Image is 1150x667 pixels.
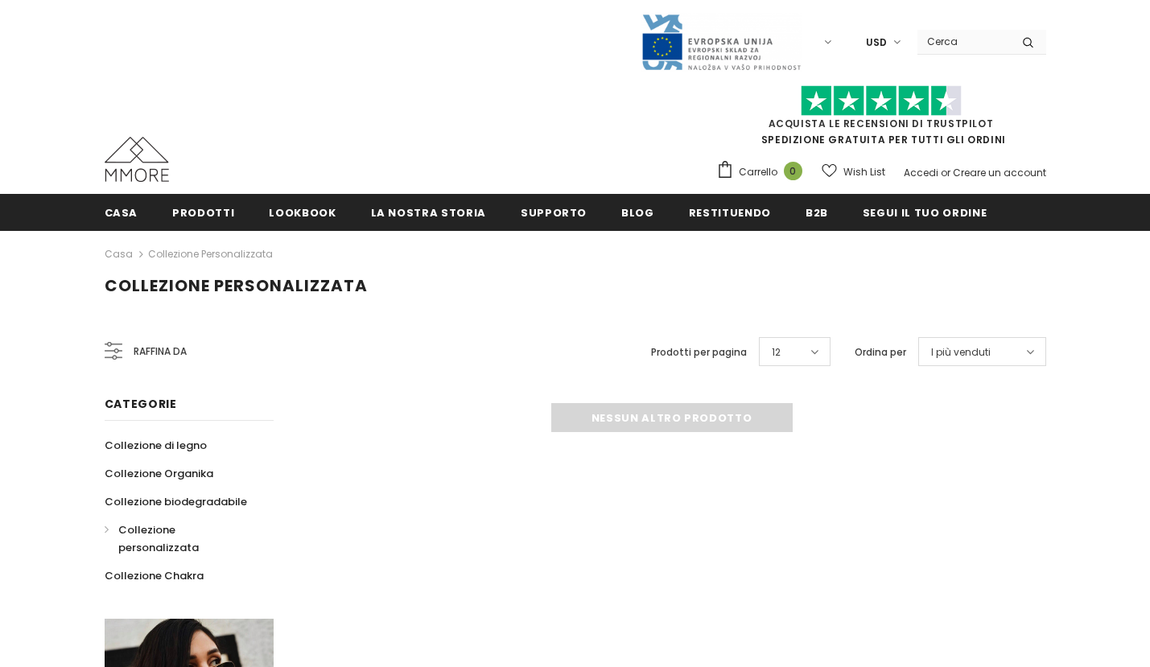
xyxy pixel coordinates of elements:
span: Carrello [739,164,777,180]
span: Collezione Chakra [105,568,204,583]
span: Collezione Organika [105,466,213,481]
a: Javni Razpis [641,35,802,48]
span: Collezione biodegradabile [105,494,247,509]
span: Collezione personalizzata [118,522,199,555]
a: Carrello 0 [716,160,810,184]
span: La nostra storia [371,205,486,220]
span: supporto [521,205,587,220]
a: Collezione personalizzata [105,516,256,562]
span: Blog [621,205,654,220]
input: Search Site [917,30,1010,53]
span: Segui il tuo ordine [863,205,987,220]
a: Collezione personalizzata [148,247,273,261]
span: I più venduti [931,344,991,360]
a: B2B [806,194,828,230]
a: Accedi [904,166,938,179]
span: 12 [772,344,781,360]
a: Creare un account [953,166,1046,179]
span: Casa [105,205,138,220]
img: Fidati di Pilot Stars [801,85,962,117]
span: Lookbook [269,205,336,220]
a: Collezione di legno [105,431,207,459]
a: Prodotti [172,194,234,230]
a: Collezione Organika [105,459,213,488]
span: B2B [806,205,828,220]
span: Categorie [105,396,177,412]
a: La nostra storia [371,194,486,230]
span: USD [866,35,887,51]
a: Lookbook [269,194,336,230]
a: Segui il tuo ordine [863,194,987,230]
span: 0 [784,162,802,180]
span: Collezione di legno [105,438,207,453]
a: Casa [105,245,133,264]
a: Blog [621,194,654,230]
label: Ordina per [855,344,906,360]
span: SPEDIZIONE GRATUITA PER TUTTI GLI ORDINI [716,93,1046,146]
span: Raffina da [134,343,187,360]
label: Prodotti per pagina [651,344,747,360]
a: Acquista le recensioni di TrustPilot [769,117,994,130]
a: Casa [105,194,138,230]
img: Javni Razpis [641,13,802,72]
a: supporto [521,194,587,230]
a: Restituendo [689,194,771,230]
img: Casi MMORE [105,137,169,182]
span: or [941,166,950,179]
a: Collezione biodegradabile [105,488,247,516]
span: Collezione personalizzata [105,274,368,297]
a: Collezione Chakra [105,562,204,590]
span: Wish List [843,164,885,180]
span: Restituendo [689,205,771,220]
a: Wish List [822,158,885,186]
span: Prodotti [172,205,234,220]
